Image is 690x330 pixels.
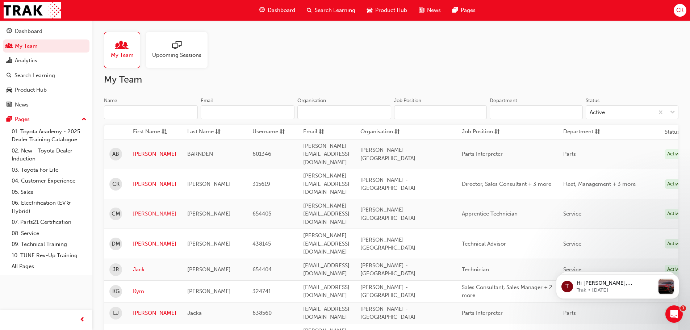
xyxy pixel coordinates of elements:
button: Pages [3,113,89,126]
a: [PERSON_NAME] [133,150,176,158]
span: Parts [563,151,576,157]
span: 315619 [252,181,270,187]
div: Status [586,97,599,104]
span: sessionType_ONLINE_URL-icon [172,41,181,51]
span: 638560 [252,310,272,316]
span: 654405 [252,210,271,217]
a: 06. Electrification (EV & Hybrid) [9,197,89,217]
button: CK [674,4,686,17]
div: Job Position [394,97,421,104]
a: Upcoming Sessions [146,32,213,68]
span: people-icon [117,41,127,51]
span: Director, Sales Consultant + 3 more [462,181,551,187]
a: My Team [3,39,89,53]
a: Search Learning [3,69,89,82]
span: [PERSON_NAME] - [GEOGRAPHIC_DATA] [360,206,415,221]
span: [PERSON_NAME] [187,241,231,247]
span: 1 [680,305,686,311]
span: My Team [111,51,134,59]
a: 07. Parts21 Certification [9,217,89,228]
span: chart-icon [7,58,12,64]
a: search-iconSearch Learning [301,3,361,18]
span: [PERSON_NAME] [187,288,231,295]
span: down-icon [670,108,675,117]
span: pages-icon [7,116,12,123]
span: BARNDEN [187,151,213,157]
div: Active [590,108,605,117]
span: News [427,6,441,14]
a: News [3,98,89,112]
div: Active [665,239,683,249]
a: My Team [104,32,146,68]
span: [EMAIL_ADDRESS][DOMAIN_NAME] [303,262,350,277]
span: [PERSON_NAME][EMAIL_ADDRESS][DOMAIN_NAME] [303,202,350,225]
div: Organisation [297,97,326,104]
a: [PERSON_NAME] [133,180,176,188]
span: CK [112,180,120,188]
span: Job Position [462,128,493,137]
button: Emailsorting-icon [303,128,343,137]
span: guage-icon [259,6,265,15]
span: [PERSON_NAME] [187,210,231,217]
iframe: Intercom live chat [665,305,683,323]
a: Jack [133,266,176,274]
span: Parts [563,310,576,316]
span: car-icon [7,87,12,93]
h2: My Team [104,74,678,85]
span: [PERSON_NAME] - [GEOGRAPHIC_DATA] [360,177,415,192]
span: JR [113,266,119,274]
span: LJ [113,309,119,317]
span: [PERSON_NAME][EMAIL_ADDRESS][DOMAIN_NAME] [303,143,350,166]
button: Departmentsorting-icon [563,128,603,137]
span: sorting-icon [215,128,221,137]
a: Analytics [3,54,89,67]
span: Service [563,241,581,247]
div: Pages [15,115,30,124]
span: Dashboard [268,6,295,14]
span: sorting-icon [319,128,324,137]
span: CM [112,210,120,218]
span: Jacka [187,310,202,316]
a: [PERSON_NAME] [133,240,176,248]
span: AB [112,150,119,158]
span: search-icon [307,6,312,15]
span: asc-icon [162,128,167,137]
a: 03. Toyota For Life [9,164,89,176]
span: pages-icon [452,6,458,15]
button: Usernamesorting-icon [252,128,292,137]
span: 438145 [252,241,271,247]
a: 01. Toyota Academy - 2025 Dealer Training Catalogue [9,126,89,145]
span: [PERSON_NAME] - [GEOGRAPHIC_DATA] [360,147,415,162]
span: KG [112,287,120,296]
span: Department [563,128,593,137]
iframe: Intercom notifications message [545,260,690,310]
div: Name [104,97,117,104]
div: Analytics [15,57,37,65]
a: 02. New - Toyota Dealer Induction [9,145,89,164]
span: news-icon [419,6,424,15]
span: [PERSON_NAME][EMAIL_ADDRESS][DOMAIN_NAME] [303,232,350,255]
span: sorting-icon [280,128,285,137]
div: Active [665,179,683,189]
span: [PERSON_NAME] - [GEOGRAPHIC_DATA] [360,284,415,299]
a: news-iconNews [413,3,447,18]
span: Product Hub [375,6,407,14]
span: [PERSON_NAME] [187,266,231,273]
th: Status [665,128,680,136]
span: Apprentice Technician [462,210,518,217]
img: Trak [4,2,61,18]
span: Sales Consultant, Sales Manager + 2 more [462,284,552,299]
span: Username [252,128,278,137]
a: 09. Technical Training [9,239,89,250]
span: sorting-icon [494,128,500,137]
a: 10. TUNE Rev-Up Training [9,250,89,261]
a: Product Hub [3,83,89,97]
a: 08. Service [9,228,89,239]
input: Job Position [394,105,487,119]
div: Department [490,97,517,104]
div: Product Hub [15,86,47,94]
div: Active [665,209,683,219]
